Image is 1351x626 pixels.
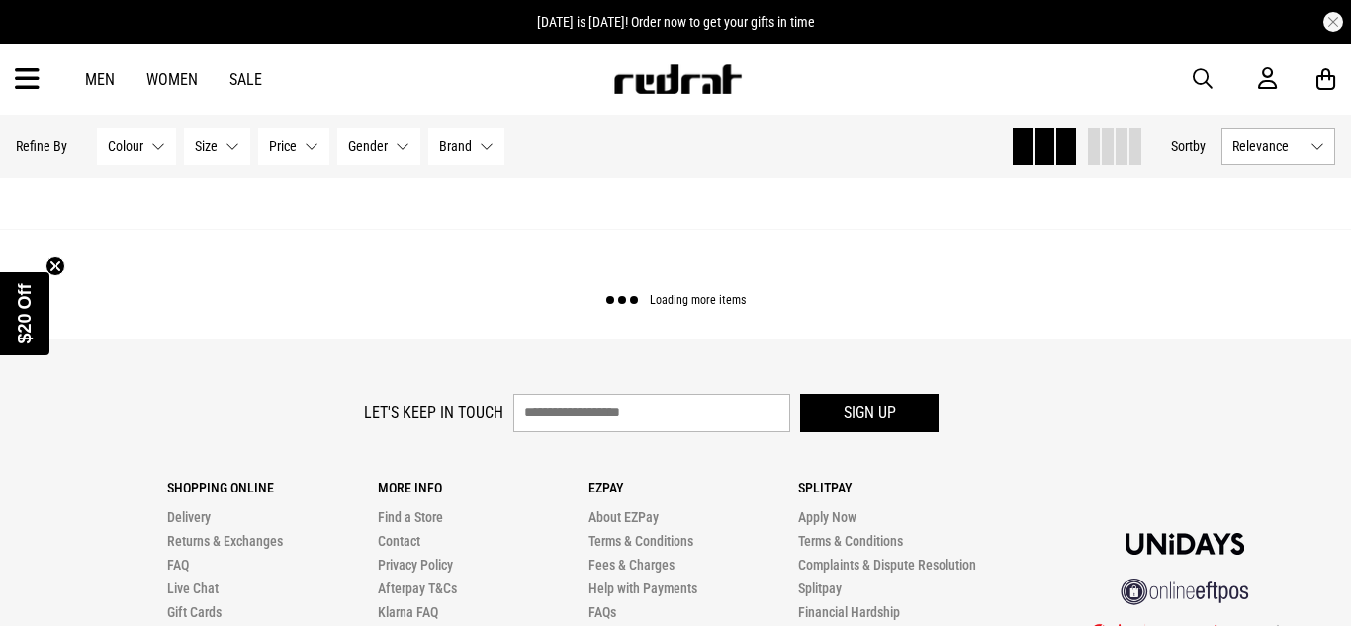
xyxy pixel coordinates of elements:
[798,480,1009,495] p: Splitpay
[1126,533,1244,555] img: Unidays
[378,604,438,620] a: Klarna FAQ
[1121,579,1249,605] img: online eftpos
[364,403,503,422] label: Let's keep in touch
[167,509,211,525] a: Delivery
[1221,128,1335,165] button: Relevance
[588,509,659,525] a: About EZPay
[378,533,420,549] a: Contact
[167,581,219,596] a: Live Chat
[378,480,588,495] p: More Info
[348,138,388,154] span: Gender
[588,557,675,573] a: Fees & Charges
[537,14,815,30] span: [DATE] is [DATE]! Order now to get your gifts in time
[588,604,616,620] a: FAQs
[108,138,143,154] span: Colour
[798,604,900,620] a: Financial Hardship
[378,581,457,596] a: Afterpay T&Cs
[1232,138,1303,154] span: Relevance
[269,138,297,154] span: Price
[650,294,746,308] span: Loading more items
[588,581,697,596] a: Help with Payments
[1193,138,1206,154] span: by
[195,138,218,154] span: Size
[45,256,65,276] button: Close teaser
[378,509,443,525] a: Find a Store
[167,480,378,495] p: Shopping Online
[167,604,222,620] a: Gift Cards
[378,557,453,573] a: Privacy Policy
[588,533,693,549] a: Terms & Conditions
[16,8,75,67] button: Open LiveChat chat widget
[258,128,329,165] button: Price
[167,533,283,549] a: Returns & Exchanges
[146,70,198,89] a: Women
[798,581,842,596] a: Splitpay
[798,509,856,525] a: Apply Now
[1171,134,1206,158] button: Sortby
[167,557,189,573] a: FAQ
[85,70,115,89] a: Men
[229,70,262,89] a: Sale
[588,480,799,495] p: Ezpay
[97,128,176,165] button: Colour
[439,138,472,154] span: Brand
[800,394,939,432] button: Sign up
[15,283,35,343] span: $20 Off
[184,128,250,165] button: Size
[798,557,976,573] a: Complaints & Dispute Resolution
[428,128,504,165] button: Brand
[612,64,743,94] img: Redrat logo
[337,128,420,165] button: Gender
[798,533,903,549] a: Terms & Conditions
[16,138,67,154] p: Refine By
